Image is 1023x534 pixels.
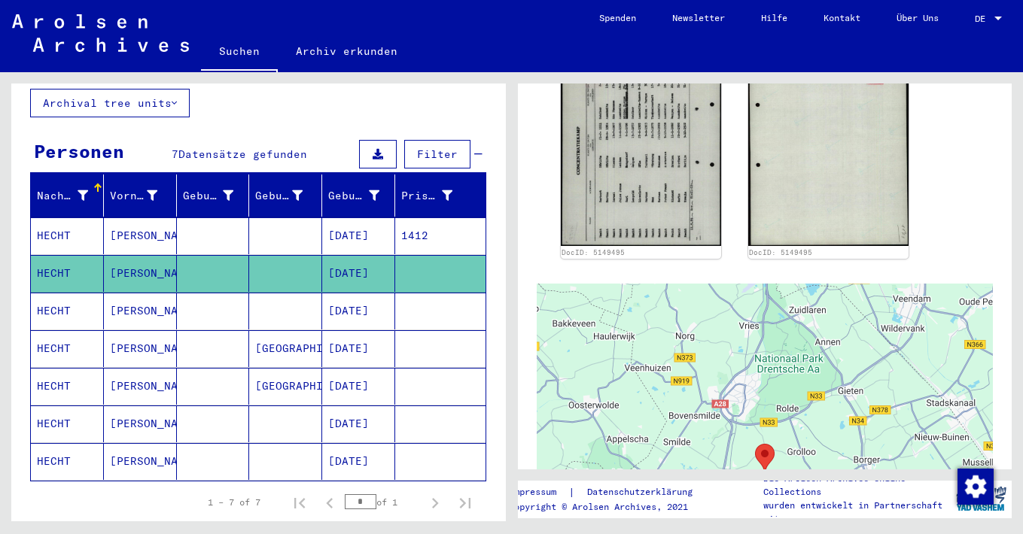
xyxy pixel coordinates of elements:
[34,138,124,165] div: Personen
[975,14,991,24] span: DE
[177,174,250,217] mat-header-cell: Geburtsname
[208,496,260,509] div: 1 – 7 of 7
[104,330,177,367] mat-cell: [PERSON_NAME]
[31,443,104,480] mat-cell: HECHT
[322,368,395,405] mat-cell: [DATE]
[328,188,379,204] div: Geburtsdatum
[749,248,812,256] a: DocID: 5149495
[31,217,104,254] mat-cell: HECHT
[37,188,88,204] div: Nachname
[249,174,322,217] mat-header-cell: Geburt‏
[201,33,278,72] a: Suchen
[315,487,345,517] button: Previous page
[958,469,994,505] img: Zustimmung ändern
[37,184,107,208] div: Nachname
[278,33,416,69] a: Archiv erkunden
[255,184,321,208] div: Geburt‏
[322,217,395,254] mat-cell: [DATE]
[509,484,711,500] div: |
[104,293,177,329] mat-cell: [PERSON_NAME]
[110,188,157,204] div: Vorname
[110,184,176,208] div: Vorname
[562,248,625,256] a: DocID: 5149495
[401,184,471,208] div: Prisoner #
[31,405,104,442] mat-cell: HECHT
[322,293,395,329] mat-cell: [DATE]
[31,174,104,217] mat-header-cell: Nachname
[183,184,253,208] div: Geburtsname
[953,480,1009,517] img: yv_logo.png
[104,174,177,217] mat-header-cell: Vorname
[322,330,395,367] mat-cell: [DATE]
[322,443,395,480] mat-cell: [DATE]
[104,405,177,442] mat-cell: [PERSON_NAME]
[401,188,452,204] div: Prisoner #
[322,255,395,292] mat-cell: [DATE]
[285,487,315,517] button: First page
[172,147,178,161] span: 7
[763,472,950,499] p: Die Arolsen Archives Online-Collections
[450,487,480,517] button: Last page
[31,255,104,292] mat-cell: HECHT
[249,368,322,405] mat-cell: [GEOGRAPHIC_DATA]
[183,188,234,204] div: Geburtsname
[31,330,104,367] mat-cell: HECHT
[31,368,104,405] mat-cell: HECHT
[755,444,775,472] div: Westerbork Assembly and Transit Camp
[417,147,458,161] span: Filter
[104,255,177,292] mat-cell: [PERSON_NAME]
[509,500,711,514] p: Copyright © Arolsen Archives, 2021
[255,188,303,204] div: Geburt‏
[404,140,470,168] button: Filter
[178,147,307,161] span: Datensätze gefunden
[395,217,486,254] mat-cell: 1412
[104,368,177,405] mat-cell: [PERSON_NAME]
[104,217,177,254] mat-cell: [PERSON_NAME]
[748,23,909,245] img: 002.jpg
[249,330,322,367] mat-cell: [GEOGRAPHIC_DATA]
[763,499,950,526] p: wurden entwickelt in Partnerschaft mit
[322,174,395,217] mat-header-cell: Geburtsdatum
[30,89,190,117] button: Archival tree units
[509,484,568,500] a: Impressum
[575,484,711,500] a: Datenschutzerklärung
[561,23,721,246] img: 001.jpg
[12,14,189,52] img: Arolsen_neg.svg
[328,184,398,208] div: Geburtsdatum
[104,443,177,480] mat-cell: [PERSON_NAME]
[395,174,486,217] mat-header-cell: Prisoner #
[345,495,420,509] div: of 1
[420,487,450,517] button: Next page
[31,293,104,329] mat-cell: HECHT
[322,405,395,442] mat-cell: [DATE]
